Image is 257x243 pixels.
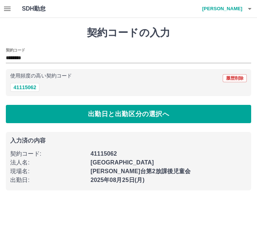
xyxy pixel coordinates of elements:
button: 出勤日と出勤区分の選択へ [6,105,251,123]
p: 入力済の内容 [10,138,247,144]
b: 41115062 [91,151,117,157]
b: 2025年08月25日(月) [91,177,145,183]
button: 41115062 [10,83,39,92]
b: [GEOGRAPHIC_DATA] [91,159,154,166]
p: 契約コード : [10,149,86,158]
p: 現場名 : [10,167,86,176]
p: 出勤日 : [10,176,86,185]
b: [PERSON_NAME]台第2放課後児童会 [91,168,191,174]
h2: 契約コード [6,47,25,53]
h1: 契約コードの入力 [6,27,251,39]
button: 履歴削除 [223,74,247,82]
p: 法人名 : [10,158,86,167]
p: 使用頻度の高い契約コード [10,73,72,79]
